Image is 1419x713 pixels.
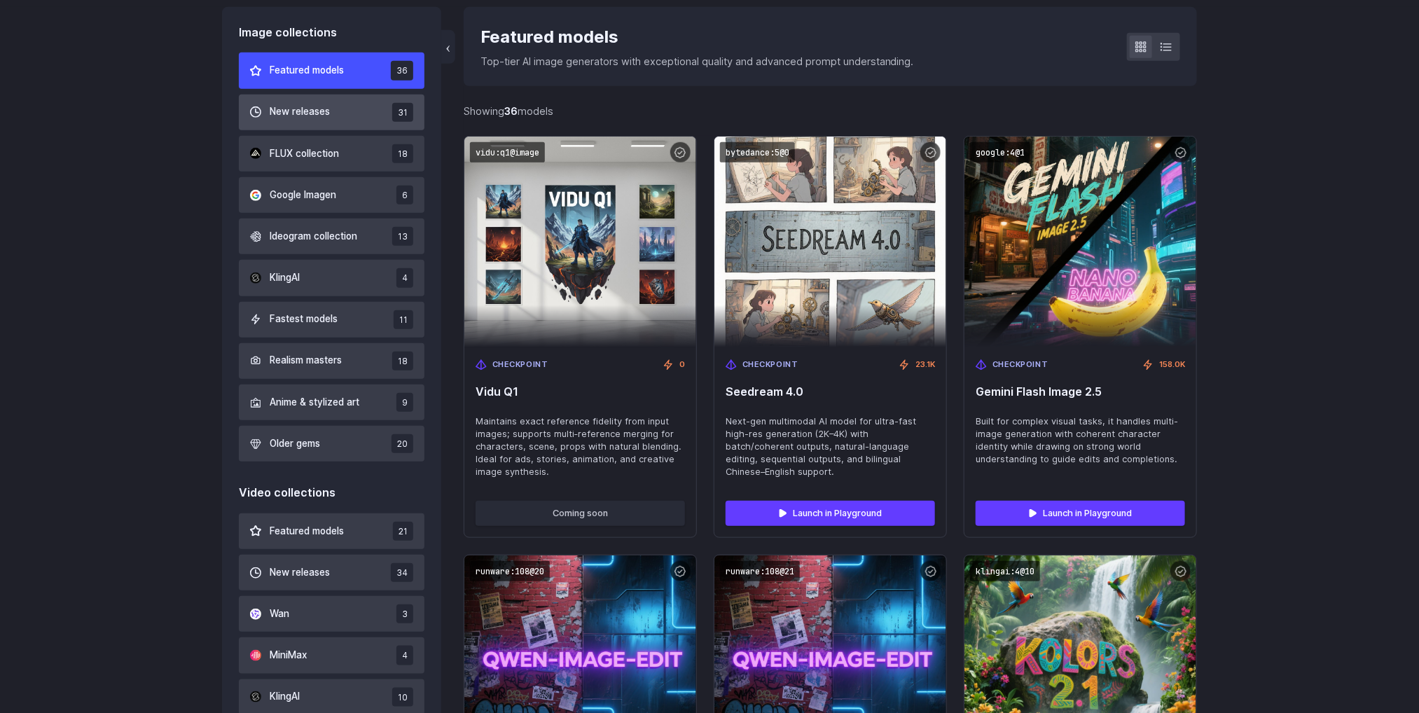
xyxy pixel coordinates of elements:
[720,142,795,162] code: bytedance:5@0
[239,343,424,379] button: Realism masters 18
[239,385,424,420] button: Anime & stylized art 9
[270,312,338,327] span: Fastest models
[970,561,1040,581] code: klingai:4@10
[392,227,413,246] span: 13
[726,415,935,478] span: Next-gen multimodal AI model for ultra-fast high-res generation (2K–4K) with batch/coherent outpu...
[742,359,798,371] span: Checkpoint
[976,385,1185,399] span: Gemini Flash Image 2.5
[239,136,424,172] button: FLUX collection 18
[392,434,413,453] span: 20
[239,484,424,502] div: Video collections
[270,395,359,410] span: Anime & stylized art
[270,146,339,162] span: FLUX collection
[393,522,413,541] span: 21
[464,103,553,119] div: Showing models
[394,310,413,329] span: 11
[504,105,518,117] strong: 36
[992,359,1048,371] span: Checkpoint
[270,436,320,452] span: Older gems
[239,177,424,213] button: Google Imagen 6
[480,24,914,50] div: Featured models
[392,103,413,122] span: 31
[270,104,330,120] span: New releases
[1159,359,1185,371] span: 158.0K
[239,637,424,673] button: MiniMax 4
[391,61,413,80] span: 36
[239,302,424,338] button: Fastest models 11
[396,393,413,412] span: 9
[270,607,289,622] span: Wan
[270,689,300,705] span: KlingAI
[239,596,424,632] button: Wan 3
[239,24,424,42] div: Image collections
[679,359,685,371] span: 0
[239,53,424,88] button: Featured models 36
[396,604,413,623] span: 3
[396,646,413,665] span: 4
[239,95,424,130] button: New releases 31
[964,137,1196,347] img: Gemini Flash Image 2.5
[480,53,914,69] p: Top-tier AI image generators with exceptional quality and advanced prompt understanding.
[239,555,424,590] button: New releases 34
[239,513,424,549] button: Featured models 21
[396,268,413,287] span: 4
[970,142,1030,162] code: google:4@1
[270,270,300,286] span: KlingAI
[714,137,946,347] img: Seedream 4.0
[476,415,685,478] span: Maintains exact reference fidelity from input images; supports multi‑reference merging for charac...
[492,359,548,371] span: Checkpoint
[270,63,344,78] span: Featured models
[476,385,685,399] span: Vidu Q1
[392,352,413,371] span: 18
[270,188,336,203] span: Google Imagen
[396,186,413,205] span: 6
[392,144,413,163] span: 18
[470,142,545,162] code: vidu:q1@image
[915,359,935,371] span: 23.1K
[391,563,413,582] span: 34
[270,229,357,244] span: Ideogram collection
[270,648,307,663] span: MiniMax
[239,260,424,296] button: KlingAI 4
[976,501,1185,526] a: Launch in Playground
[270,524,344,539] span: Featured models
[392,688,413,707] span: 10
[239,426,424,462] button: Older gems 20
[270,353,342,368] span: Realism masters
[441,30,455,64] button: ‹
[239,219,424,254] button: Ideogram collection 13
[476,501,685,526] button: Coming soon
[470,561,550,581] code: runware:108@20
[726,501,935,526] a: Launch in Playground
[726,385,935,399] span: Seedream 4.0
[464,137,696,347] img: Vidu Q1
[976,415,1185,466] span: Built for complex visual tasks, it handles multi-image generation with coherent character identit...
[270,565,330,581] span: New releases
[720,561,800,581] code: runware:108@21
